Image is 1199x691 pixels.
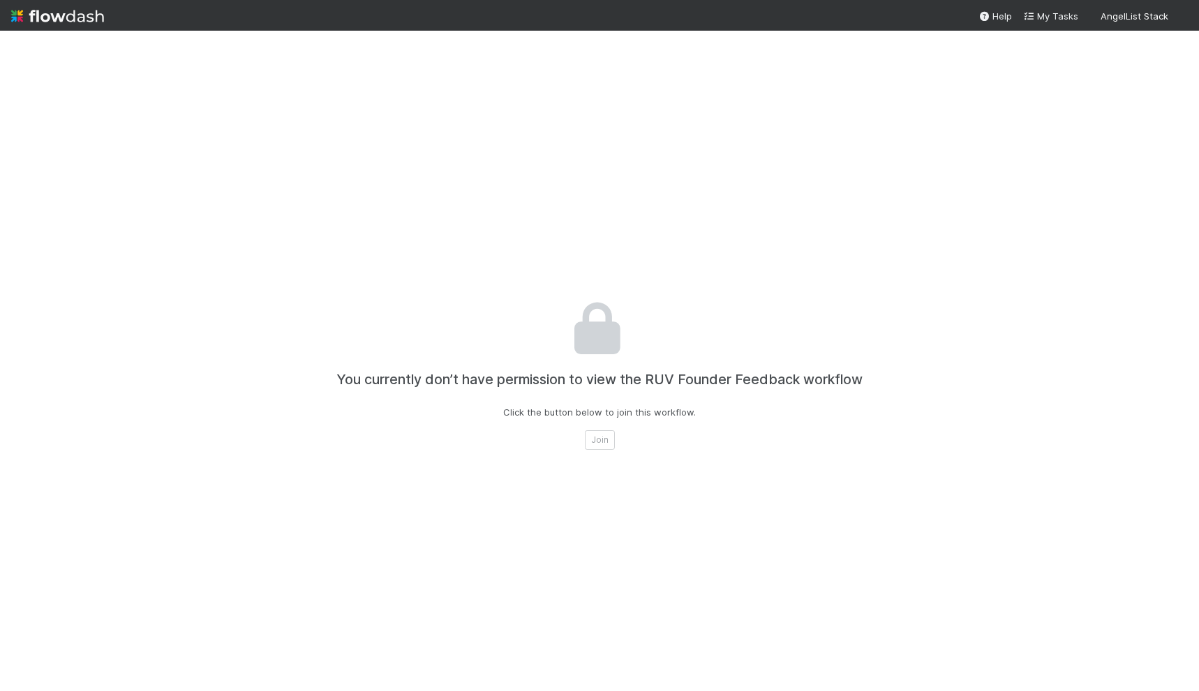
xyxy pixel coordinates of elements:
[585,430,615,450] button: Join
[1101,10,1168,22] span: AngelList Stack
[1023,9,1078,23] a: My Tasks
[336,372,863,388] h4: You currently don’t have permission to view the RUV Founder Feedback workflow
[1023,10,1078,22] span: My Tasks
[1174,10,1188,24] img: avatar_3b634316-3333-4b71-9158-cd5ac1fcb182.png
[978,9,1012,23] div: Help
[503,405,696,419] p: Click the button below to join this workflow.
[11,4,104,28] img: logo-inverted-e16ddd16eac7371096b0.svg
